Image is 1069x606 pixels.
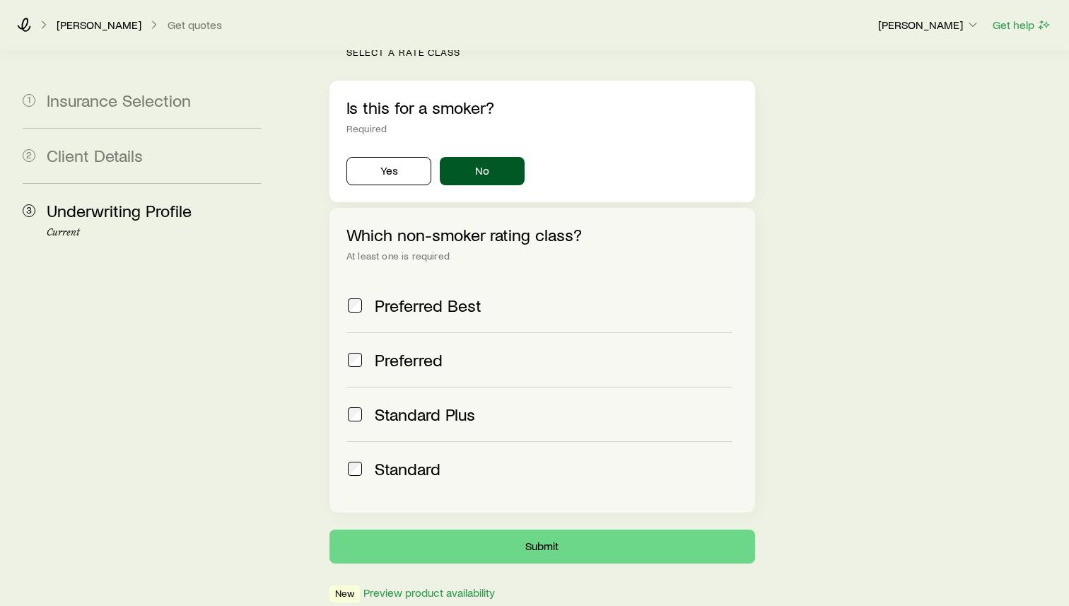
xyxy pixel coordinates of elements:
[346,98,738,117] p: Is this for a smoker?
[375,296,481,315] span: Preferred Best
[348,353,362,367] input: Preferred
[23,149,35,162] span: 2
[363,586,496,600] button: Preview product availability
[167,18,223,32] button: Get quotes
[877,17,981,34] button: [PERSON_NAME]
[329,530,755,564] button: Submit
[346,225,738,245] p: Which non-smoker rating class?
[375,459,440,479] span: Standard
[346,123,738,134] div: Required
[346,250,738,262] div: At least one is required
[57,18,141,32] p: [PERSON_NAME]
[348,407,362,421] input: Standard Plus
[335,588,354,602] span: New
[23,204,35,217] span: 3
[47,200,192,221] span: Underwriting Profile
[992,17,1052,33] button: Get help
[346,157,431,185] button: Yes
[375,404,475,424] span: Standard Plus
[348,462,362,476] input: Standard
[23,94,35,107] span: 1
[346,47,755,58] p: Select a rate class
[440,157,525,185] button: No
[47,90,191,110] span: Insurance Selection
[348,298,362,313] input: Preferred Best
[878,18,980,32] p: [PERSON_NAME]
[47,145,143,165] span: Client Details
[47,227,262,238] p: Current
[375,350,443,370] span: Preferred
